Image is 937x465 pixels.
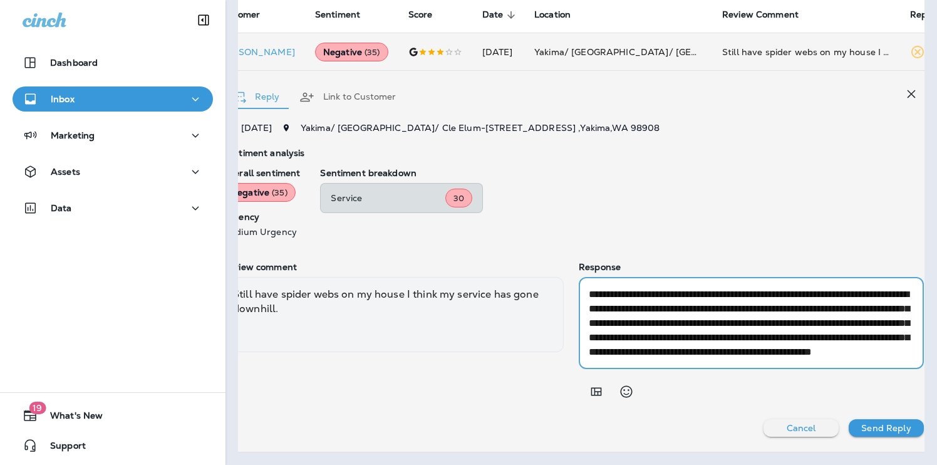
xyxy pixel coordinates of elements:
[222,183,296,202] div: Negative
[38,441,86,456] span: Support
[222,262,564,272] p: Review comment
[51,130,95,140] p: Marketing
[51,203,72,213] p: Data
[241,123,272,133] p: [DATE]
[217,9,276,21] span: Customer
[365,47,380,58] span: ( 35 )
[722,9,799,20] span: Review Comment
[272,187,287,198] span: ( 35 )
[222,212,300,222] p: Urgency
[222,227,300,237] p: Medium Urgency
[315,43,388,61] div: Negative
[38,410,103,426] span: What's New
[534,46,872,58] span: Yakima/ [GEOGRAPHIC_DATA]/ [GEOGRAPHIC_DATA] ([STREET_ADDRESS])
[13,403,213,428] button: 19What's New
[217,47,295,57] div: Click to view Customer Drawer
[13,159,213,184] button: Assets
[222,148,924,158] p: Sentiment analysis
[222,168,300,178] p: Overall sentiment
[584,379,609,404] button: Add in a premade template
[13,50,213,75] button: Dashboard
[861,423,911,433] p: Send Reply
[222,277,564,352] div: Still have spider webs on my house I think my service has gone downhill.
[217,47,295,57] p: [PERSON_NAME]
[217,9,260,20] span: Customer
[331,193,445,203] p: Service
[51,167,80,177] p: Assets
[320,168,924,178] p: Sentiment breakdown
[787,423,816,433] p: Cancel
[472,33,525,71] td: [DATE]
[13,123,213,148] button: Marketing
[315,9,376,21] span: Sentiment
[408,9,433,20] span: Score
[453,193,464,204] span: 30
[222,75,289,120] button: Reply
[29,402,46,414] span: 19
[722,46,890,58] div: Still have spider webs on my house I think my service has gone downhill.
[13,86,213,112] button: Inbox
[534,9,587,21] span: Location
[50,58,98,68] p: Dashboard
[301,122,660,133] span: Yakima/ [GEOGRAPHIC_DATA]/ Cle Elum - [STREET_ADDRESS] , Yakima , WA 98908
[289,75,406,120] button: Link to Customer
[51,94,75,104] p: Inbox
[722,9,815,21] span: Review Comment
[408,9,449,21] span: Score
[614,379,639,404] button: Select an emoji
[534,9,571,20] span: Location
[764,419,839,437] button: Cancel
[482,9,520,21] span: Date
[482,9,504,20] span: Date
[315,9,360,20] span: Sentiment
[186,8,221,33] button: Collapse Sidebar
[13,196,213,221] button: Data
[849,419,924,437] button: Send Reply
[579,262,924,272] p: Response
[13,433,213,458] button: Support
